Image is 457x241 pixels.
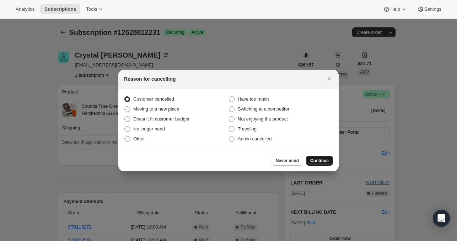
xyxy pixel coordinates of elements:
[82,4,108,14] button: Tools
[133,106,179,112] span: Moving to a new place
[276,158,299,164] span: Never mind
[124,75,176,82] h2: Reason for cancelling
[11,4,39,14] button: Analytics
[413,4,446,14] button: Settings
[306,156,333,166] button: Continue
[238,126,257,132] span: Traveling
[133,116,189,122] span: Doesn't fit customer budget
[133,136,145,141] span: Other
[16,6,34,12] span: Analytics
[390,6,400,12] span: Help
[271,156,303,166] button: Never mind
[86,6,97,12] span: Tools
[424,6,441,12] span: Settings
[238,116,288,122] span: Not enjoying the product
[44,6,76,12] span: Subscriptions
[238,96,269,102] span: Have too much
[238,136,271,141] span: Admin cancelled
[133,96,174,102] span: Customer cancelled
[310,158,329,164] span: Continue
[238,106,289,112] span: Switching to a competitor
[133,126,165,132] span: No longer need
[433,210,450,227] div: Open Intercom Messenger
[40,4,80,14] button: Subscriptions
[379,4,411,14] button: Help
[324,74,334,84] button: Close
